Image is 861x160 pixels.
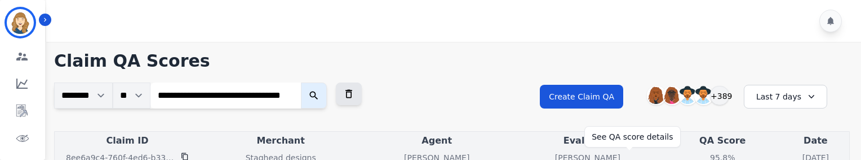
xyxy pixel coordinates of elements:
[202,134,359,148] div: Merchant
[744,85,827,109] div: Last 7 days
[540,85,623,109] button: Create Claim QA
[665,134,780,148] div: QA Score
[363,134,510,148] div: Agent
[57,134,198,148] div: Claim ID
[54,51,850,71] h1: Claim QA Scores
[592,131,673,142] div: See QA score details
[514,134,661,148] div: Evaluator
[7,9,34,36] img: Bordered avatar
[784,134,847,148] div: Date
[710,86,729,105] div: +389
